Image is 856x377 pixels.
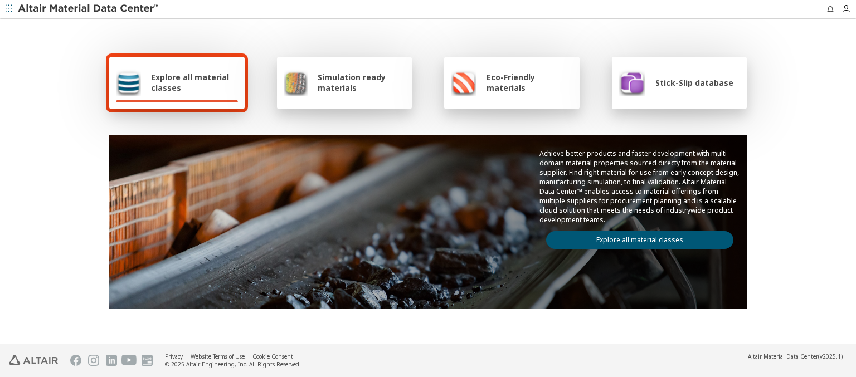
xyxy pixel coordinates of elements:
[619,69,645,96] img: Stick-Slip database
[748,352,818,360] span: Altair Material Data Center
[451,69,476,96] img: Eco-Friendly materials
[655,77,733,88] span: Stick-Slip database
[9,355,58,365] img: Altair Engineering
[546,231,733,249] a: Explore all material classes
[191,352,245,360] a: Website Terms of Use
[18,3,160,14] img: Altair Material Data Center
[748,352,843,360] div: (v2025.1)
[284,69,308,96] img: Simulation ready materials
[165,360,301,368] div: © 2025 Altair Engineering, Inc. All Rights Reserved.
[151,72,238,93] span: Explore all material classes
[318,72,405,93] span: Simulation ready materials
[252,352,293,360] a: Cookie Consent
[165,352,183,360] a: Privacy
[116,69,141,96] img: Explore all material classes
[539,149,740,224] p: Achieve better products and faster development with multi-domain material properties sourced dire...
[487,72,572,93] span: Eco-Friendly materials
